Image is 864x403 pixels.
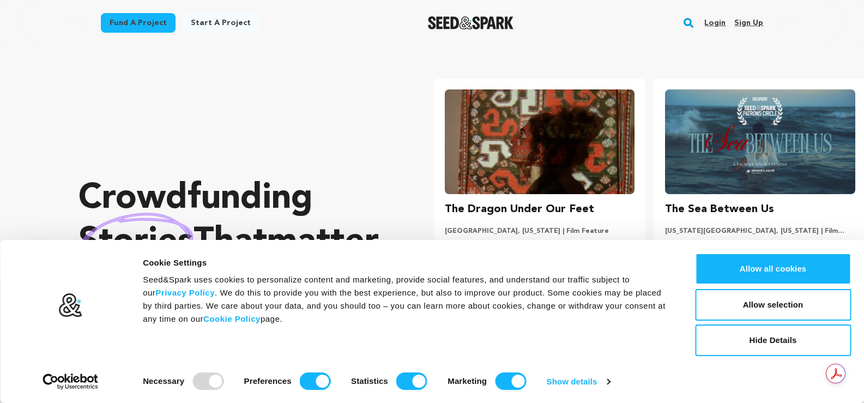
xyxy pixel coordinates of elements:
[734,14,763,32] a: Sign up
[143,256,670,269] div: Cookie Settings
[428,16,513,29] img: Seed&Spark Logo Dark Mode
[78,213,194,272] img: hand sketched image
[203,314,261,323] a: Cookie Policy
[78,177,390,264] p: Crowdfunding that .
[445,227,635,236] p: [GEOGRAPHIC_DATA], [US_STATE] | Film Feature
[143,376,184,386] strong: Necessary
[58,293,83,318] img: logo
[448,376,487,386] strong: Marketing
[445,89,635,194] img: The Dragon Under Our Feet image
[695,289,851,321] button: Allow selection
[155,288,215,297] a: Privacy Policy
[665,89,855,194] img: The Sea Between Us image
[244,376,292,386] strong: Preferences
[695,324,851,356] button: Hide Details
[182,13,259,33] a: Start a project
[142,368,143,369] legend: Consent Selection
[267,225,376,260] span: matter
[445,201,594,218] h3: The Dragon Under Our Feet
[547,374,610,390] a: Show details
[695,253,851,285] button: Allow all cookies
[351,376,388,386] strong: Statistics
[101,13,176,33] a: Fund a project
[665,201,774,218] h3: The Sea Between Us
[665,227,855,236] p: [US_STATE][GEOGRAPHIC_DATA], [US_STATE] | Film Short
[143,273,670,326] div: Seed&Spark uses cookies to personalize content and marketing, provide social features, and unders...
[704,14,726,32] a: Login
[428,16,513,29] a: Seed&Spark Homepage
[23,374,118,390] a: Usercentrics Cookiebot - opens in a new window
